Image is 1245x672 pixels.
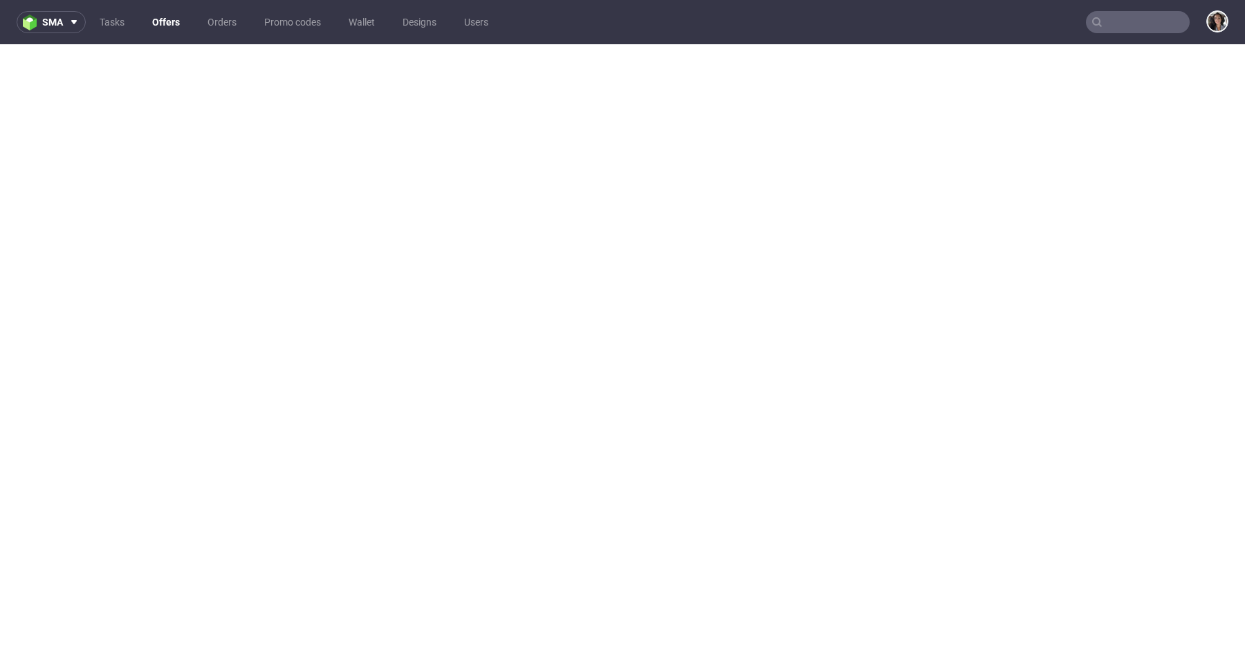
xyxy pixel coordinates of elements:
[23,15,42,30] img: logo
[199,11,245,33] a: Orders
[1208,12,1227,31] img: Moreno Martinez Cristina
[394,11,445,33] a: Designs
[91,11,133,33] a: Tasks
[456,11,497,33] a: Users
[144,11,188,33] a: Offers
[42,17,63,27] span: sma
[256,11,329,33] a: Promo codes
[340,11,383,33] a: Wallet
[17,11,86,33] button: sma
